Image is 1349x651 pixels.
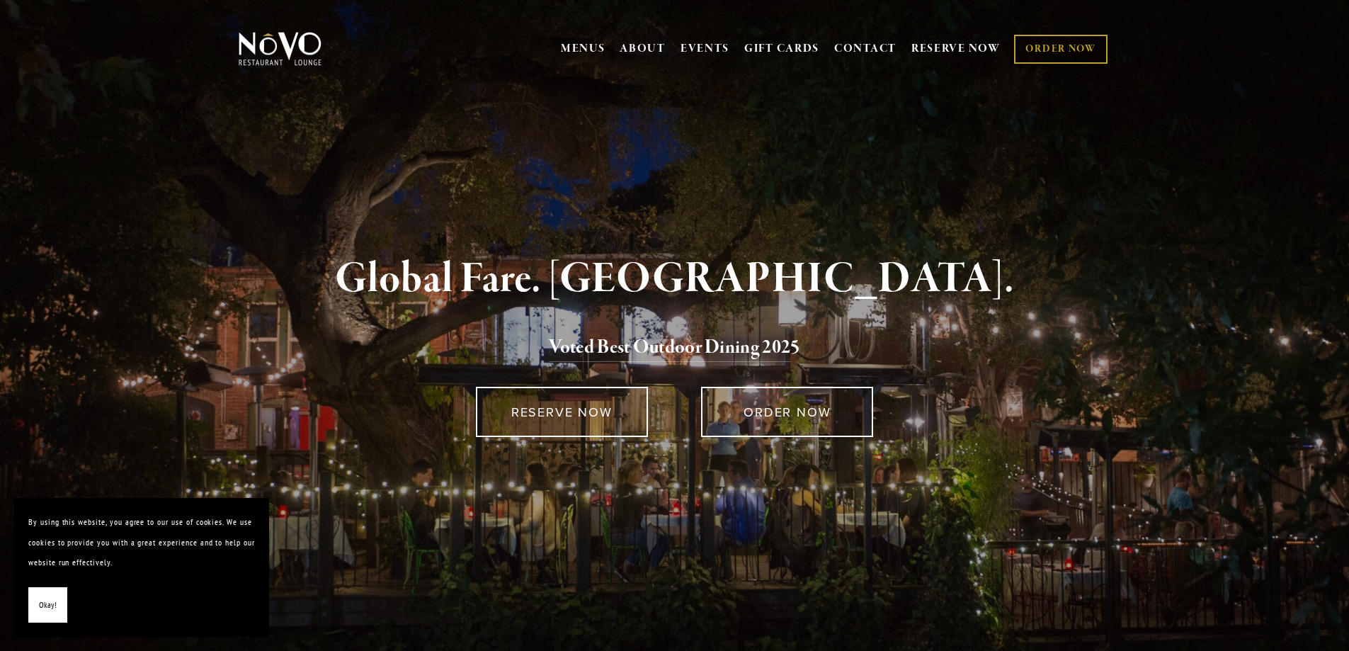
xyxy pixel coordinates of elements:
span: Okay! [39,595,57,616]
img: Novo Restaurant &amp; Lounge [236,31,324,67]
p: By using this website, you agree to our use of cookies. We use cookies to provide you with a grea... [28,512,255,573]
h2: 5 [262,333,1088,363]
strong: Global Fare. [GEOGRAPHIC_DATA]. [335,252,1014,306]
a: CONTACT [834,35,897,62]
a: RESERVE NOW [476,387,648,437]
button: Okay! [28,587,67,623]
a: RESERVE NOW [911,35,1001,62]
a: ORDER NOW [701,387,873,437]
a: EVENTS [681,42,729,56]
a: MENUS [561,42,605,56]
a: Voted Best Outdoor Dining 202 [549,335,790,362]
a: ABOUT [620,42,666,56]
a: ORDER NOW [1014,35,1107,64]
section: Cookie banner [14,498,269,637]
a: GIFT CARDS [744,35,819,62]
